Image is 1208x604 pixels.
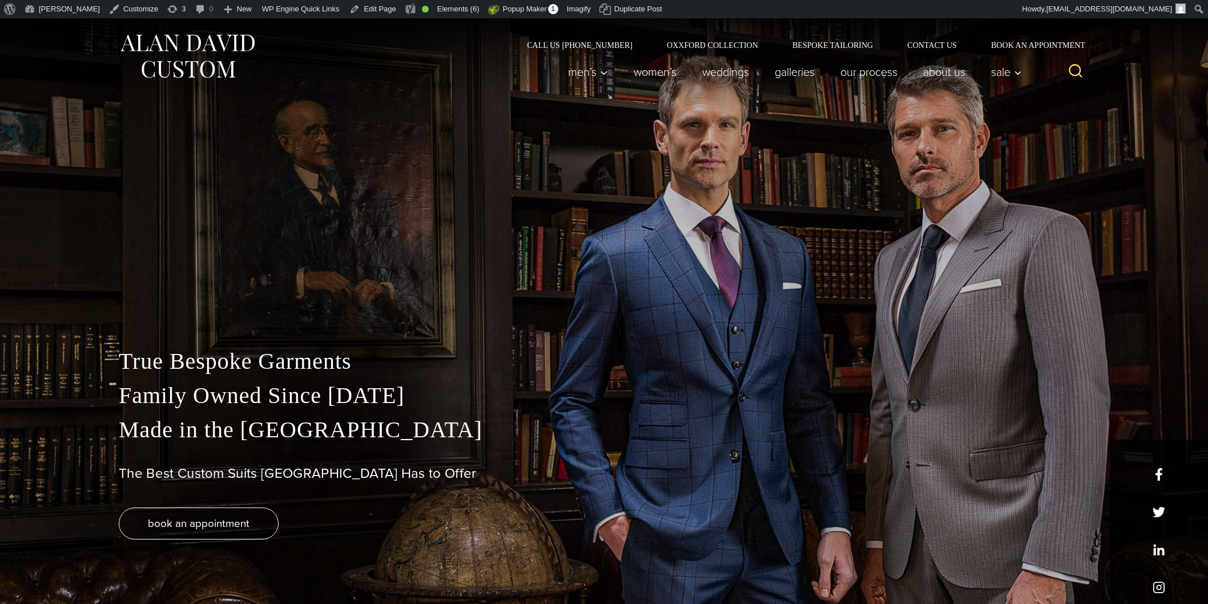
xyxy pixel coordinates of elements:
span: Men’s [568,66,608,78]
a: Book an Appointment [974,41,1089,49]
span: Sale [991,66,1022,78]
a: x/twitter [1153,506,1165,518]
a: About Us [911,61,979,83]
button: View Search Form [1062,58,1089,86]
a: facebook [1153,468,1165,481]
a: Women’s [621,61,690,83]
img: Alan David Custom [119,31,256,82]
a: Oxxford Collection [650,41,775,49]
a: instagram [1153,581,1165,594]
nav: Secondary Navigation [510,41,1089,49]
a: linkedin [1153,543,1165,556]
div: Good [422,6,429,13]
h1: The Best Custom Suits [GEOGRAPHIC_DATA] Has to Offer [119,465,1089,482]
a: Our Process [828,61,911,83]
p: True Bespoke Garments Family Owned Since [DATE] Made in the [GEOGRAPHIC_DATA] [119,344,1089,447]
a: Call Us [PHONE_NUMBER] [510,41,650,49]
a: Contact Us [890,41,974,49]
span: book an appointment [148,515,249,531]
a: Bespoke Tailoring [775,41,890,49]
a: Galleries [762,61,828,83]
a: book an appointment [119,508,279,539]
nav: Primary Navigation [555,61,1028,83]
span: 1 [548,4,558,14]
a: weddings [690,61,762,83]
span: [EMAIL_ADDRESS][DOMAIN_NAME] [1046,5,1172,13]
